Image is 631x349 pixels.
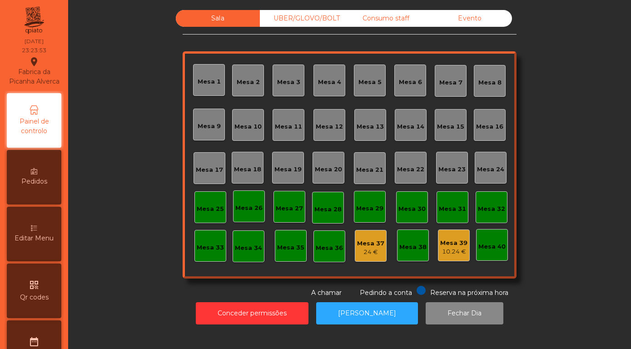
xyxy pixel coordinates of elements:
[7,56,61,86] div: Fabrica da Picanha Alverca
[478,78,502,87] div: Mesa 8
[197,243,224,252] div: Mesa 33
[276,204,303,213] div: Mesa 27
[22,46,46,55] div: 23:23:53
[357,239,384,248] div: Mesa 37
[9,117,59,136] span: Painel de controlo
[356,165,383,174] div: Mesa 21
[311,289,342,297] span: A chamar
[197,204,224,214] div: Mesa 25
[316,244,343,253] div: Mesa 36
[316,122,343,131] div: Mesa 12
[274,165,302,174] div: Mesa 19
[29,56,40,67] i: location_on
[437,122,464,131] div: Mesa 15
[176,10,260,27] div: Sala
[29,279,40,290] i: qr_code
[198,122,221,131] div: Mesa 9
[428,10,512,27] div: Evento
[398,204,426,214] div: Mesa 30
[260,10,344,27] div: UBER/GLOVO/BOLT
[397,165,424,174] div: Mesa 22
[234,165,261,174] div: Mesa 18
[399,243,427,252] div: Mesa 38
[315,165,342,174] div: Mesa 20
[15,234,54,243] span: Editar Menu
[235,244,262,253] div: Mesa 34
[20,293,49,302] span: Qr codes
[397,122,424,131] div: Mesa 14
[29,336,40,347] i: date_range
[235,204,263,213] div: Mesa 26
[314,205,342,214] div: Mesa 28
[399,78,422,87] div: Mesa 6
[478,204,505,214] div: Mesa 32
[344,10,428,27] div: Consumo staff
[277,243,304,252] div: Mesa 35
[237,78,260,87] div: Mesa 2
[438,165,466,174] div: Mesa 23
[23,5,45,36] img: qpiato
[439,204,466,214] div: Mesa 31
[196,302,308,324] button: Conceder permissões
[478,242,506,251] div: Mesa 40
[277,78,300,87] div: Mesa 3
[439,78,462,87] div: Mesa 7
[358,78,382,87] div: Mesa 5
[25,37,44,45] div: [DATE]
[440,247,467,256] div: 10.24 €
[440,239,467,248] div: Mesa 39
[234,122,262,131] div: Mesa 10
[316,302,418,324] button: [PERSON_NAME]
[426,302,503,324] button: Fechar Dia
[21,177,47,186] span: Pedidos
[477,165,504,174] div: Mesa 24
[357,248,384,257] div: 24 €
[360,289,412,297] span: Pedindo a conta
[476,122,503,131] div: Mesa 16
[275,122,302,131] div: Mesa 11
[198,77,221,86] div: Mesa 1
[430,289,508,297] span: Reserva na próxima hora
[196,165,223,174] div: Mesa 17
[318,78,341,87] div: Mesa 4
[356,204,383,213] div: Mesa 29
[357,122,384,131] div: Mesa 13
